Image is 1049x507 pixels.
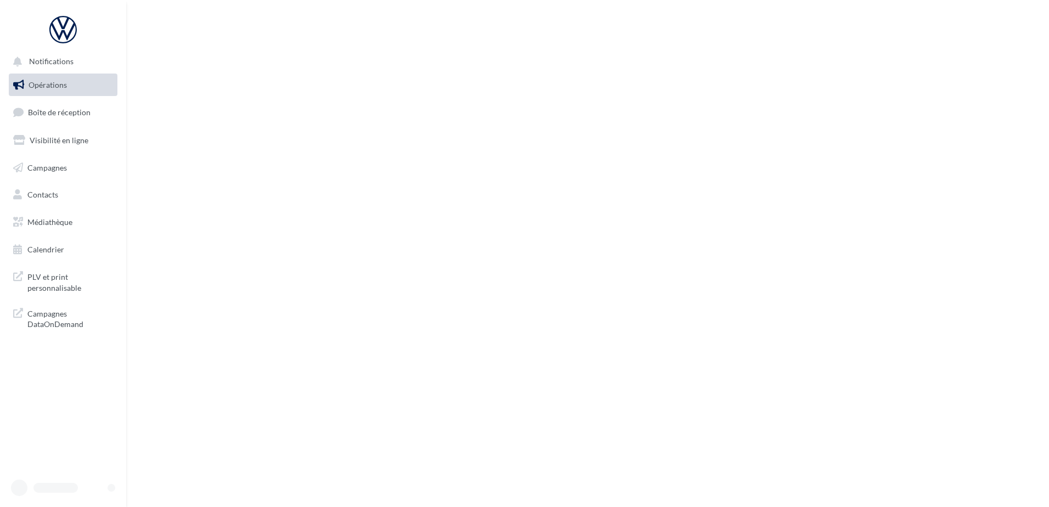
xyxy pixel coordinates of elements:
[7,265,120,297] a: PLV et print personnalisable
[7,100,120,124] a: Boîte de réception
[28,108,91,117] span: Boîte de réception
[7,302,120,334] a: Campagnes DataOnDemand
[7,211,120,234] a: Médiathèque
[29,57,74,66] span: Notifications
[30,136,88,145] span: Visibilité en ligne
[27,245,64,254] span: Calendrier
[7,238,120,261] a: Calendrier
[7,183,120,206] a: Contacts
[27,190,58,199] span: Contacts
[27,162,67,172] span: Campagnes
[7,74,120,97] a: Opérations
[7,156,120,179] a: Campagnes
[27,269,113,293] span: PLV et print personnalisable
[27,217,72,227] span: Médiathèque
[7,129,120,152] a: Visibilité en ligne
[29,80,67,89] span: Opérations
[27,306,113,330] span: Campagnes DataOnDemand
